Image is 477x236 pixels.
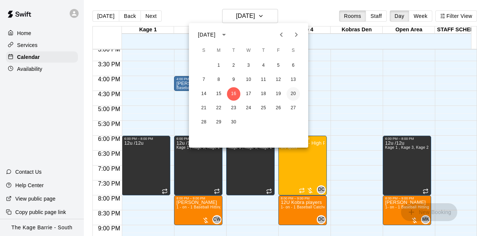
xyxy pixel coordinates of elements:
[197,116,211,129] button: 28
[242,87,255,101] button: 17
[197,73,211,86] button: 7
[212,43,225,58] span: Monday
[197,101,211,115] button: 21
[242,101,255,115] button: 24
[227,43,240,58] span: Tuesday
[212,116,225,129] button: 29
[287,59,300,72] button: 6
[212,87,225,101] button: 15
[227,73,240,86] button: 9
[227,87,240,101] button: 16
[257,101,270,115] button: 25
[272,101,285,115] button: 26
[242,43,255,58] span: Wednesday
[218,28,230,41] button: calendar view is open, switch to year view
[227,101,240,115] button: 23
[287,73,300,86] button: 13
[289,27,304,42] button: Next month
[257,59,270,72] button: 4
[198,31,215,39] div: [DATE]
[272,87,285,101] button: 19
[274,27,289,42] button: Previous month
[242,73,255,86] button: 10
[227,59,240,72] button: 2
[197,43,211,58] span: Sunday
[287,43,300,58] span: Saturday
[227,116,240,129] button: 30
[287,87,300,101] button: 20
[212,73,225,86] button: 8
[212,59,225,72] button: 1
[287,101,300,115] button: 27
[272,73,285,86] button: 12
[257,73,270,86] button: 11
[212,101,225,115] button: 22
[242,59,255,72] button: 3
[272,43,285,58] span: Friday
[257,87,270,101] button: 18
[197,87,211,101] button: 14
[272,59,285,72] button: 5
[257,43,270,58] span: Thursday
